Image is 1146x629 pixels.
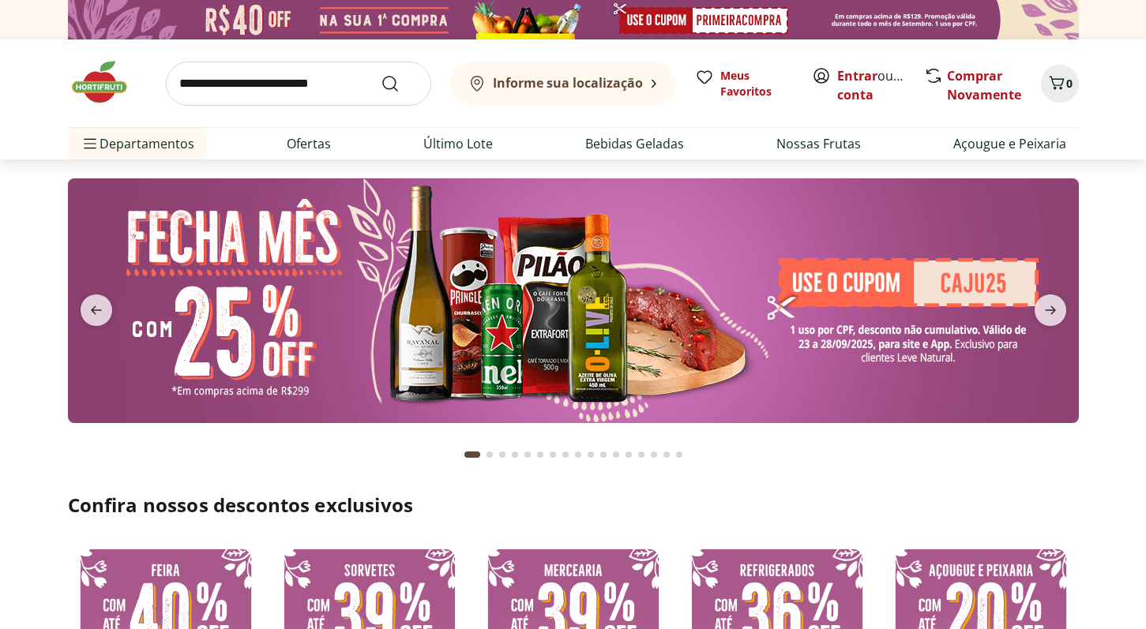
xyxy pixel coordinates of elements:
a: Bebidas Geladas [585,134,684,153]
a: Comprar Novamente [947,67,1021,103]
input: search [166,62,431,106]
button: Go to page 16 from fs-carousel [660,436,673,474]
button: Go to page 6 from fs-carousel [534,436,547,474]
a: Ofertas [287,134,331,153]
button: Go to page 14 from fs-carousel [635,436,648,474]
button: Informe sua localização [450,62,676,106]
b: Informe sua localização [493,74,643,92]
a: Açougue e Peixaria [953,134,1066,153]
button: Go to page 17 from fs-carousel [673,436,686,474]
h2: Confira nossos descontos exclusivos [68,492,1079,518]
button: Go to page 7 from fs-carousel [547,436,559,474]
button: Go to page 8 from fs-carousel [559,436,572,474]
button: Go to page 12 from fs-carousel [610,436,622,474]
button: Go to page 2 from fs-carousel [483,436,496,474]
a: Meus Favoritos [695,68,793,99]
button: previous [68,294,125,326]
button: Go to page 11 from fs-carousel [597,436,610,474]
button: Current page from fs-carousel [461,436,483,474]
a: Último Lote [423,134,493,153]
button: Go to page 9 from fs-carousel [572,436,584,474]
img: banana [68,178,1079,423]
button: Go to page 4 from fs-carousel [509,436,521,474]
button: Menu [81,125,100,163]
span: 0 [1066,76,1073,91]
a: Entrar [837,67,877,84]
button: Go to page 5 from fs-carousel [521,436,534,474]
button: Carrinho [1041,65,1079,103]
a: Nossas Frutas [776,134,861,153]
button: Submit Search [381,74,419,93]
img: Hortifruti [68,58,147,106]
span: Departamentos [81,125,194,163]
button: Go to page 3 from fs-carousel [496,436,509,474]
button: next [1022,294,1079,326]
button: Go to page 10 from fs-carousel [584,436,597,474]
span: Meus Favoritos [720,68,793,99]
button: Go to page 13 from fs-carousel [622,436,635,474]
a: Criar conta [837,67,924,103]
button: Go to page 15 from fs-carousel [648,436,660,474]
span: ou [837,66,907,104]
